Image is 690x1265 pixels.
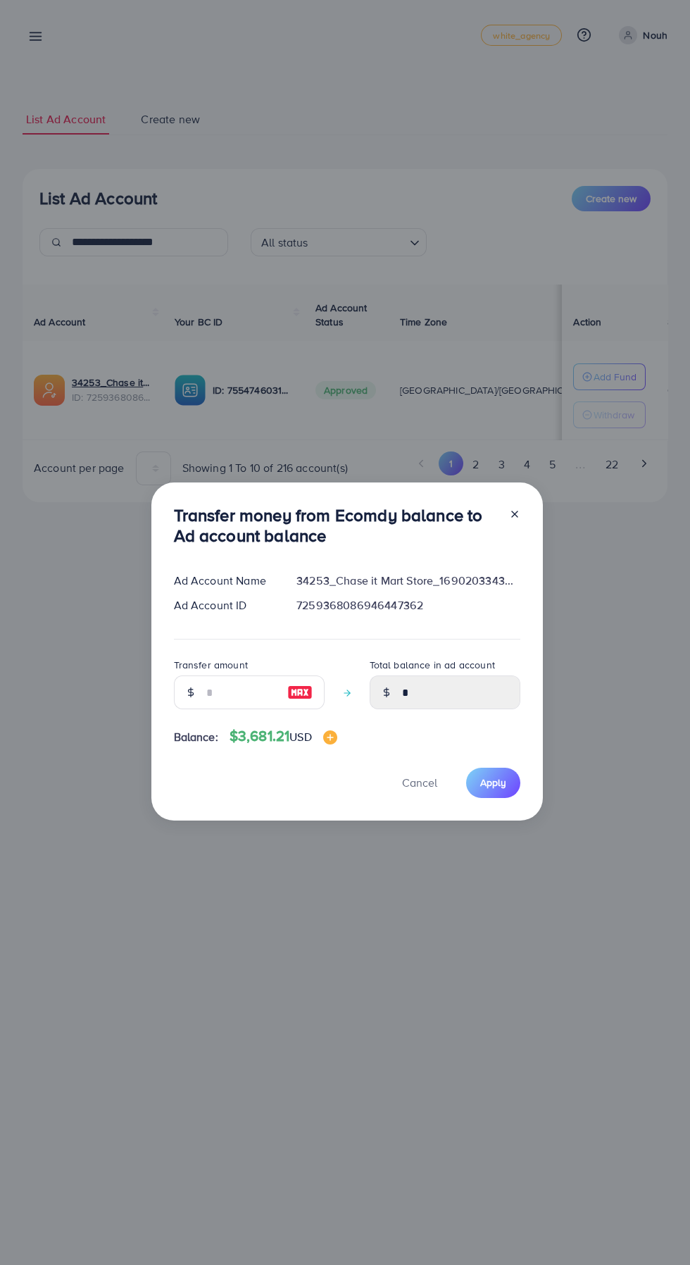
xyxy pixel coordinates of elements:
div: Ad Account Name [163,573,286,589]
span: Apply [480,775,506,790]
span: Cancel [402,775,437,790]
label: Total balance in ad account [370,658,495,672]
label: Transfer amount [174,658,248,672]
div: 7259368086946447362 [285,597,531,613]
div: 34253_Chase it Mart Store_1690203343620 [285,573,531,589]
span: USD [289,729,311,744]
button: Apply [466,768,520,798]
button: Cancel [384,768,455,798]
div: Ad Account ID [163,597,286,613]
span: Balance: [174,729,218,745]
h4: $3,681.21 [230,728,337,745]
h3: Transfer money from Ecomdy balance to Ad account balance [174,505,498,546]
img: image [287,684,313,701]
img: image [323,730,337,744]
